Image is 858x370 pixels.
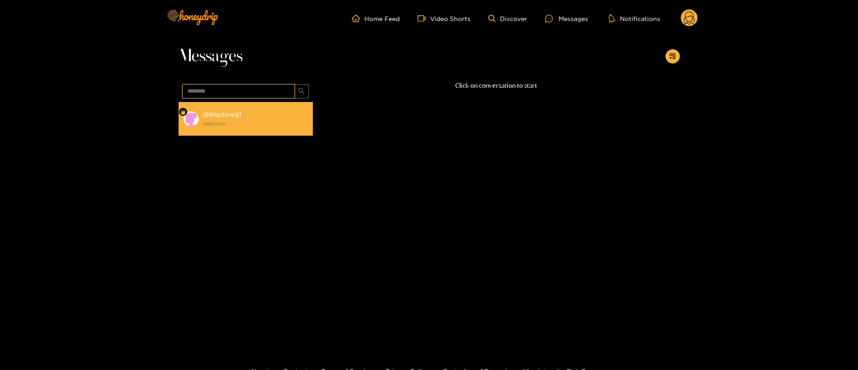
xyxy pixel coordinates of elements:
[298,88,305,95] span: search
[545,13,588,24] div: Messages
[295,84,309,98] button: search
[666,49,680,64] button: appstore-add
[488,15,527,22] a: Discover
[418,14,470,22] a: Video Shorts
[180,110,186,115] img: Fan Level
[418,14,430,22] span: video-camera
[313,81,680,91] p: Click on conversation to start
[179,46,243,67] span: Messages
[183,111,199,127] img: conversation
[669,53,676,60] span: appstore-add
[203,111,241,118] strong: @ bigdawg1
[352,14,364,22] span: home
[606,14,663,23] button: Notifications
[203,120,308,128] strong: [DATE] 19:58
[352,14,400,22] a: Home Feed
